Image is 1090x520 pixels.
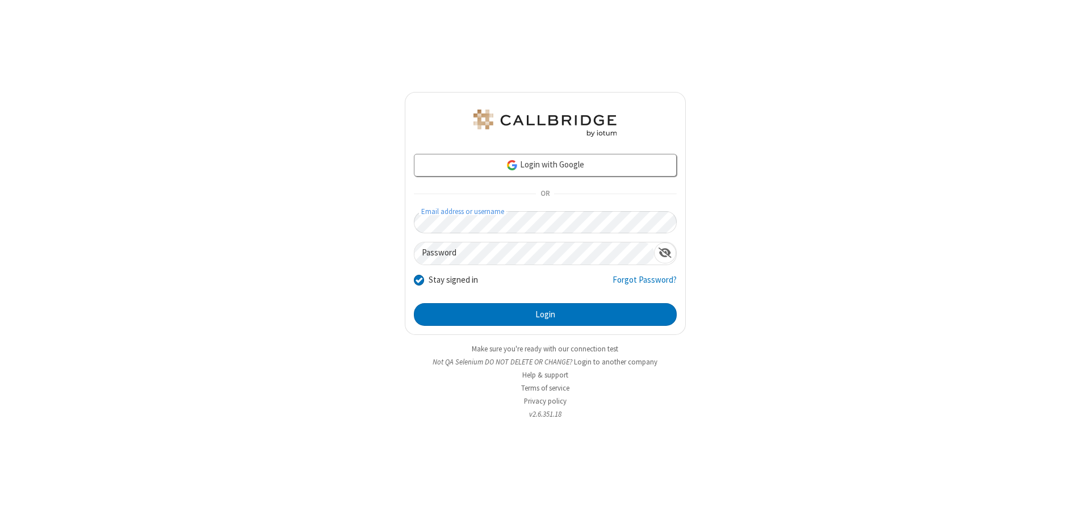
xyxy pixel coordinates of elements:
a: Login with Google [414,154,677,177]
button: Login to another company [574,357,657,367]
a: Privacy policy [524,396,567,406]
a: Make sure you're ready with our connection test [472,344,618,354]
input: Email address or username [414,211,677,233]
label: Stay signed in [429,274,478,287]
img: QA Selenium DO NOT DELETE OR CHANGE [471,110,619,137]
input: Password [414,242,654,265]
img: google-icon.png [506,159,518,171]
span: OR [536,186,554,202]
a: Help & support [522,370,568,380]
iframe: Chat [1062,490,1081,512]
a: Terms of service [521,383,569,393]
button: Login [414,303,677,326]
a: Forgot Password? [613,274,677,295]
li: Not QA Selenium DO NOT DELETE OR CHANGE? [405,357,686,367]
div: Show password [654,242,676,263]
li: v2.6.351.18 [405,409,686,420]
